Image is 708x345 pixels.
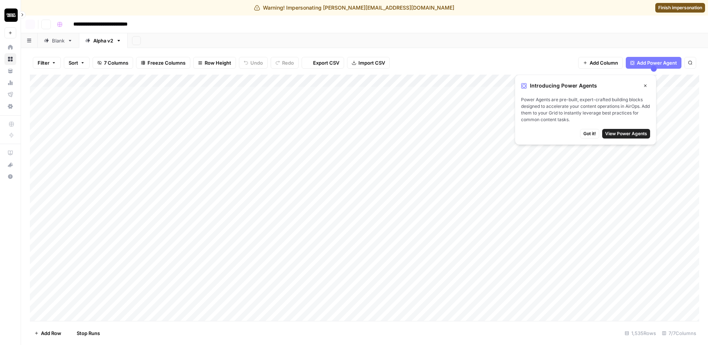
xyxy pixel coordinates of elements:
[659,327,699,339] div: 7/7 Columns
[33,57,61,69] button: Filter
[4,77,16,89] a: Usage
[4,159,16,171] button: What's new?
[250,59,263,66] span: Undo
[578,57,623,69] button: Add Column
[69,59,78,66] span: Sort
[282,59,294,66] span: Redo
[136,57,190,69] button: Freeze Columns
[4,147,16,159] a: AirOps Academy
[77,329,100,337] span: Stop Runs
[605,130,647,137] span: View Power Agents
[580,129,599,139] button: Got it!
[4,8,18,22] img: Contact Studios Logo
[4,89,16,100] a: Flightpath
[239,57,268,69] button: Undo
[4,65,16,77] a: Your Data
[271,57,299,69] button: Redo
[93,37,113,44] div: Alpha v2
[590,59,618,66] span: Add Column
[4,171,16,182] button: Help + Support
[302,57,344,69] button: Export CSV
[521,81,650,90] div: Introducing Power Agents
[4,6,16,24] button: Workspace: Contact Studios
[358,59,385,66] span: Import CSV
[79,33,128,48] a: Alpha v2
[521,96,650,123] span: Power Agents are pre-built, expert-crafted building blocks designed to accelerate your content op...
[4,53,16,65] a: Browse
[38,59,49,66] span: Filter
[193,57,236,69] button: Row Height
[30,327,66,339] button: Add Row
[4,41,16,53] a: Home
[254,4,454,11] div: Warning! Impersonating [PERSON_NAME][EMAIL_ADDRESS][DOMAIN_NAME]
[622,327,659,339] div: 1,535 Rows
[38,33,79,48] a: Blank
[637,59,677,66] span: Add Power Agent
[104,59,128,66] span: 7 Columns
[583,130,596,137] span: Got it!
[347,57,390,69] button: Import CSV
[66,327,104,339] button: Stop Runs
[41,329,61,337] span: Add Row
[655,3,705,13] a: Finish impersonation
[64,57,90,69] button: Sort
[658,4,702,11] span: Finish impersonation
[93,57,133,69] button: 7 Columns
[4,100,16,112] a: Settings
[205,59,231,66] span: Row Height
[52,37,65,44] div: Blank
[313,59,339,66] span: Export CSV
[626,57,681,69] button: Add Power Agent
[5,159,16,170] div: What's new?
[147,59,185,66] span: Freeze Columns
[602,129,650,139] button: View Power Agents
